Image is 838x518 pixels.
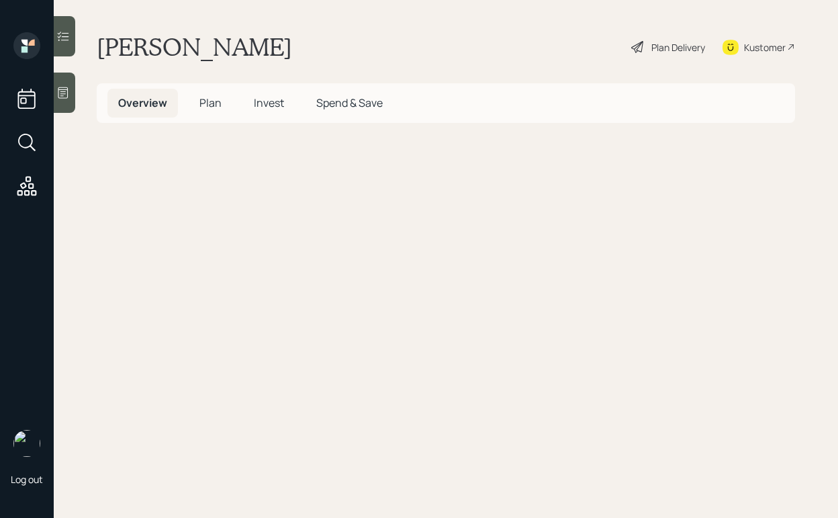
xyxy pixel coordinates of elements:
[199,95,222,110] span: Plan
[744,40,786,54] div: Kustomer
[316,95,383,110] span: Spend & Save
[97,32,292,62] h1: [PERSON_NAME]
[11,473,43,486] div: Log out
[13,430,40,457] img: aleksandra-headshot.png
[254,95,284,110] span: Invest
[118,95,167,110] span: Overview
[651,40,705,54] div: Plan Delivery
